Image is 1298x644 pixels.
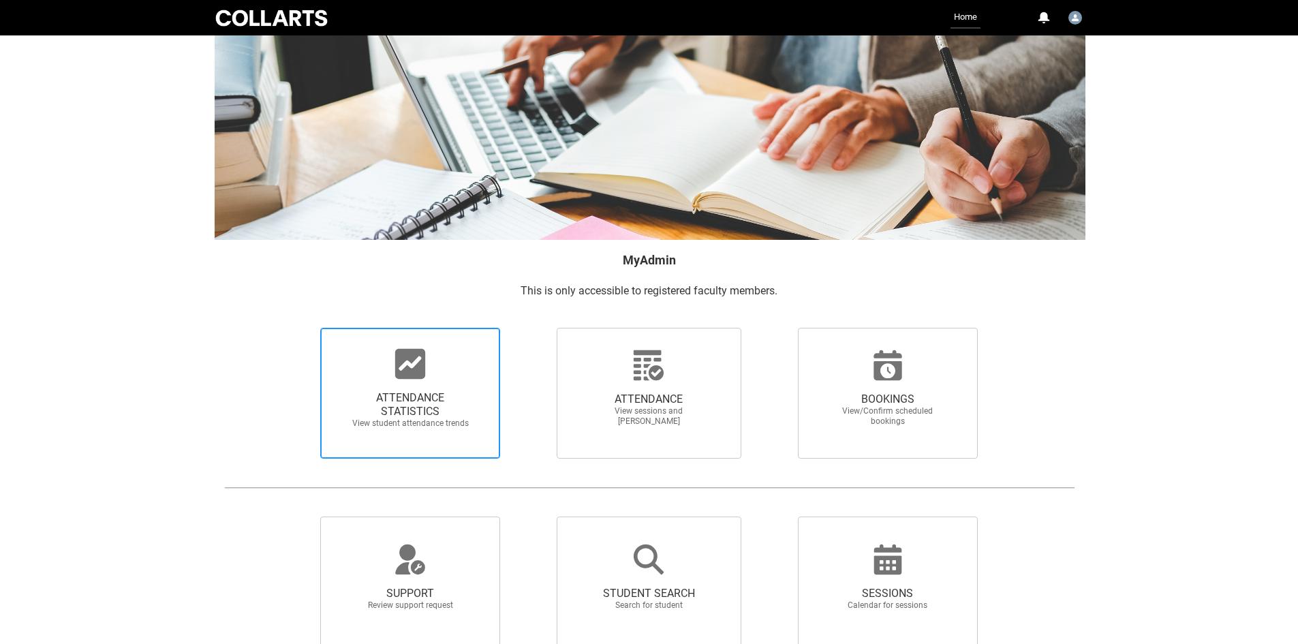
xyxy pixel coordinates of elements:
[828,406,948,427] span: View/Confirm scheduled bookings
[1065,5,1085,27] button: User Profile Karen.Davitt
[1068,11,1082,25] img: Karen.Davitt
[828,600,948,611] span: Calendar for sessions
[589,393,709,406] span: ATTENDANCE
[350,600,470,611] span: Review support request
[589,406,709,427] span: View sessions and [PERSON_NAME]
[521,284,777,297] span: This is only accessible to registered faculty members.
[224,480,1075,495] img: REDU_GREY_LINE
[828,393,948,406] span: BOOKINGS
[828,587,948,600] span: SESSIONS
[951,7,980,29] a: Home
[589,600,709,611] span: Search for student
[350,587,470,600] span: SUPPORT
[589,587,709,600] span: STUDENT SEARCH
[224,251,1075,269] h2: MyAdmin
[350,391,470,418] span: ATTENDANCE STATISTICS
[350,418,470,429] span: View student attendance trends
